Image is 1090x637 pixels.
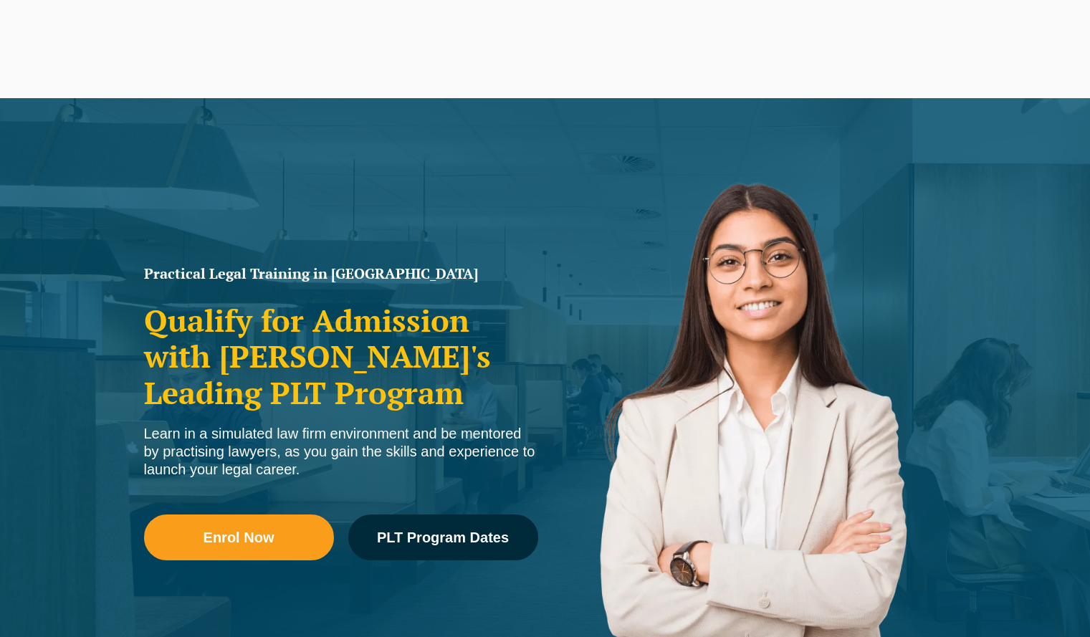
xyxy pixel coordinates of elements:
[348,514,538,560] a: PLT Program Dates
[144,514,334,560] a: Enrol Now
[377,530,509,545] span: PLT Program Dates
[144,267,538,281] h1: Practical Legal Training in [GEOGRAPHIC_DATA]
[204,530,274,545] span: Enrol Now
[144,302,538,411] h2: Qualify for Admission with [PERSON_NAME]'s Leading PLT Program
[144,425,538,479] div: Learn in a simulated law firm environment and be mentored by practising lawyers, as you gain the ...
